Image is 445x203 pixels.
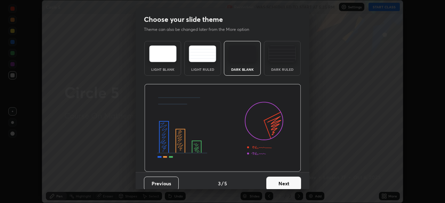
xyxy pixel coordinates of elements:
h2: Choose your slide theme [144,15,223,24]
h4: 5 [224,180,227,187]
button: Next [266,177,301,191]
img: darkRuledTheme.de295e13.svg [268,45,296,62]
img: darkTheme.f0cc69e5.svg [229,45,256,62]
div: Dark Blank [228,68,256,71]
img: darkThemeBanner.d06ce4a2.svg [144,84,301,172]
img: lightTheme.e5ed3b09.svg [149,45,177,62]
img: lightRuledTheme.5fabf969.svg [189,45,216,62]
div: Light Blank [149,68,177,71]
h4: / [221,180,224,187]
h4: 3 [218,180,221,187]
button: Previous [144,177,179,191]
p: Theme can also be changed later from the More option [144,26,257,33]
div: Dark Ruled [268,68,296,71]
div: Light Ruled [189,68,217,71]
